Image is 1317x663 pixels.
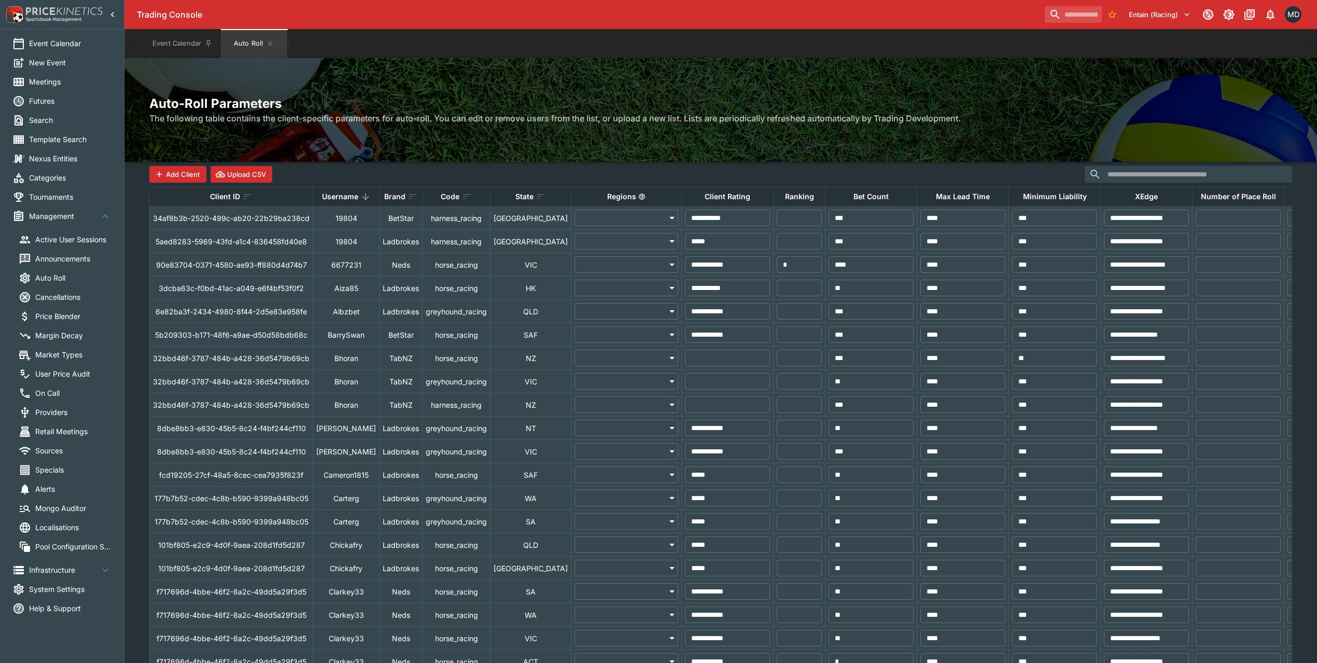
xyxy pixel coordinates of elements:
td: 101bf805-e2c9-4d0f-9aea-208d1fd5d287 [150,557,313,580]
td: VIC [491,627,571,650]
span: Tournaments [29,191,111,202]
p: Username [322,190,358,203]
td: Aiza85 [313,277,380,300]
td: 177b7b52-cdec-4c8b-b590-9399a948bc05 [150,510,313,533]
td: horse_racing [423,463,491,487]
td: horse_racing [423,580,491,603]
div: Trading Console [137,9,1041,20]
td: 177b7b52-cdec-4c8b-b590-9399a948bc05 [150,487,313,510]
button: Event Calendar [146,29,219,58]
td: 3dcba63c-f0bd-41ac-a049-e6f4bf53f0f2 [150,277,313,300]
th: Ranking [774,187,825,206]
td: 34af8b3b-2520-499c-ab20-22b29ba238cd [150,206,313,230]
button: Toggle light/dark mode [1220,5,1238,24]
td: harness_racing [423,206,491,230]
span: System Settings [29,584,111,595]
td: horse_racing [423,347,491,370]
td: harness_racing [423,230,491,253]
td: TabNZ [380,393,423,417]
td: NT [491,417,571,440]
span: Announcements [35,253,111,264]
button: Add Client [149,166,206,183]
td: HK [491,277,571,300]
td: greyhound_racing [423,370,491,393]
td: TabNZ [380,347,423,370]
td: Ladbrokes [380,510,423,533]
td: Clarkey33 [313,580,380,603]
td: f717696d-4bbe-46f2-8a2c-49dd5a29f3d5 [150,603,313,627]
span: Market Types [35,349,111,360]
span: New Event [29,57,111,68]
h2: Auto-Roll Parameters [149,95,1292,112]
td: SAF [491,323,571,347]
span: Retail Meetings [35,426,111,437]
td: horse_racing [423,277,491,300]
span: Active User Sessions [35,234,111,245]
span: Specials [35,464,111,475]
td: Neds [380,253,423,277]
td: greyhound_racing [423,487,491,510]
td: Ladbrokes [380,300,423,323]
td: horse_racing [423,603,491,627]
span: Sources [35,445,111,456]
td: 19804 [313,206,380,230]
td: Chickafry [313,533,380,557]
th: Minimum Liability [1009,187,1101,206]
button: Select Tenant [1123,6,1197,23]
td: NZ [491,393,571,417]
td: fcd19205-27cf-48a5-8cec-cea7935f823f [150,463,313,487]
span: Auto Roll [35,272,111,283]
td: Ladbrokes [380,440,423,463]
span: User Price Audit [35,368,111,379]
td: WA [491,487,571,510]
td: Neds [380,627,423,650]
td: [PERSON_NAME] [313,417,380,440]
button: No Bookmarks [1104,6,1120,23]
p: Code [441,190,459,203]
span: Cancellations [35,292,111,302]
td: horse_racing [423,557,491,580]
td: 32bbd46f-3787-484b-a428-36d5479b69cb [150,347,313,370]
img: Sportsbook Management [26,17,82,22]
td: SA [491,580,571,603]
th: Bet Count [825,187,917,206]
td: Carterg [313,510,380,533]
p: State [515,190,534,203]
td: Bhoran [313,393,380,417]
div: Matthew Duncan [1285,6,1301,23]
td: Neds [380,603,423,627]
td: QLD [491,533,571,557]
td: BetStar [380,323,423,347]
img: PriceKinetics [26,7,103,15]
td: Neds [380,580,423,603]
td: Ladbrokes [380,463,423,487]
td: Ladbrokes [380,557,423,580]
td: horse_racing [423,253,491,277]
span: Management [29,211,99,222]
td: Ladbrokes [380,417,423,440]
td: Bhoran [313,370,380,393]
td: greyhound_racing [423,510,491,533]
p: Regions [607,190,636,203]
td: 101bf805-e2c9-4d0f-9aea-208d1fd5d287 [150,533,313,557]
td: SAF [491,463,571,487]
span: Help & Support [29,603,111,614]
td: 6e82ba3f-2434-4980-8f44-2d5e83e958fe [150,300,313,323]
span: Search [29,115,111,126]
td: Ladbrokes [380,487,423,510]
span: Futures [29,95,111,106]
td: QLD [491,300,571,323]
td: 32bbd46f-3787-484b-a428-36d5479b69cb [150,393,313,417]
td: 19804 [313,230,380,253]
span: Nexus Entities [29,153,111,164]
td: Ladbrokes [380,230,423,253]
td: Bhoran [313,347,380,370]
td: BetStar [380,206,423,230]
td: SA [491,510,571,533]
input: search [1045,6,1102,23]
span: Margin Decay [35,330,111,341]
td: Albzbet [313,300,380,323]
span: Infrastructure [29,564,99,575]
th: Number of Place Roll [1193,187,1284,206]
td: greyhound_racing [423,300,491,323]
